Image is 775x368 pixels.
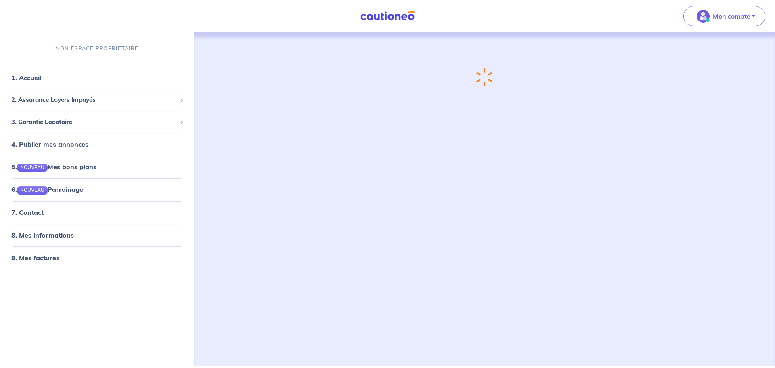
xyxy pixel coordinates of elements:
[3,159,191,175] div: 5.NOUVEAUMes bons plans
[11,185,83,193] a: 6.NOUVEAUParrainage
[11,74,41,82] a: 1. Accueil
[697,10,710,23] img: illu_account_valid_menu.svg
[3,136,191,152] div: 4. Publier mes annonces
[3,181,191,198] div: 6.NOUVEAUParrainage
[713,11,750,21] p: Mon compte
[3,114,191,130] div: 3. Garantie Locataire
[55,45,138,53] p: MON ESPACE PROPRIÉTAIRE
[3,69,191,86] div: 1. Accueil
[11,95,176,105] span: 2. Assurance Loyers Impayés
[3,204,191,221] div: 7. Contact
[3,250,191,266] div: 9. Mes factures
[11,140,88,148] a: 4. Publier mes annonces
[11,254,59,262] a: 9. Mes factures
[11,163,96,171] a: 5.NOUVEAUMes bons plans
[11,231,74,239] a: 8. Mes informations
[357,11,418,21] img: Cautioneo
[472,65,496,90] img: loading-spinner
[683,6,765,26] button: illu_account_valid_menu.svgMon compte
[11,208,44,217] a: 7. Contact
[3,92,191,108] div: 2. Assurance Loyers Impayés
[3,227,191,243] div: 8. Mes informations
[11,118,176,127] span: 3. Garantie Locataire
